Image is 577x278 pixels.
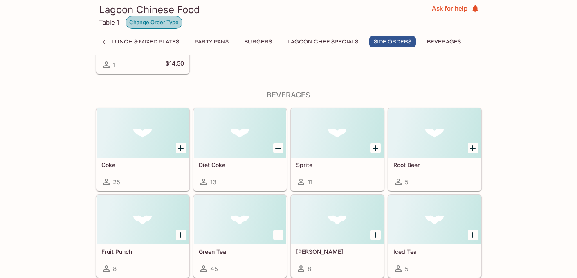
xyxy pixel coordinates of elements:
[193,108,287,191] a: Diet Coke13
[99,3,431,16] h3: Lagoon Chinese Food
[405,178,409,186] span: 5
[422,36,465,47] button: Beverages
[308,265,311,273] span: 8
[388,108,481,191] a: Root Beer5
[193,195,287,278] a: Green Tea45
[308,178,312,186] span: 11
[101,248,184,255] h5: Fruit Punch
[240,36,276,47] button: Burgers
[291,108,384,191] a: Sprite11
[291,195,384,278] a: [PERSON_NAME]8
[97,195,189,244] div: Fruit Punch
[210,178,216,186] span: 13
[126,16,182,29] button: Change Order Type
[283,36,363,47] button: Lagoon Chef Specials
[388,195,481,244] div: Iced Tea
[296,161,379,168] h5: Sprite
[89,36,184,47] button: Plate Lunch & Mixed Plates
[405,265,409,273] span: 5
[96,108,189,191] a: Coke25
[190,36,233,47] button: Party Pans
[273,230,283,240] button: Add Green Tea
[370,143,381,153] button: Add Sprite
[388,195,481,278] a: Iced Tea5
[96,90,482,99] h4: Beverages
[296,248,379,255] h5: [PERSON_NAME]
[468,143,478,153] button: Add Root Beer
[291,195,384,244] div: Dr. Pepper
[210,265,218,273] span: 45
[194,108,286,158] div: Diet Coke
[393,248,476,255] h5: Iced Tea
[113,265,117,273] span: 8
[370,230,381,240] button: Add Dr. Pepper
[99,18,119,26] p: Table 1
[388,108,481,158] div: Root Beer
[468,230,478,240] button: Add Iced Tea
[273,143,283,153] button: Add Diet Coke
[101,161,184,168] h5: Coke
[97,108,189,158] div: Coke
[166,60,184,70] h5: $14.50
[96,195,189,278] a: Fruit Punch8
[176,230,186,240] button: Add Fruit Punch
[199,161,281,168] h5: Diet Coke
[113,61,115,69] span: 1
[176,143,186,153] button: Add Coke
[393,161,476,168] h5: Root Beer
[369,36,416,47] button: Side Orders
[194,195,286,244] div: Green Tea
[291,108,384,158] div: Sprite
[113,178,120,186] span: 25
[199,248,281,255] h5: Green Tea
